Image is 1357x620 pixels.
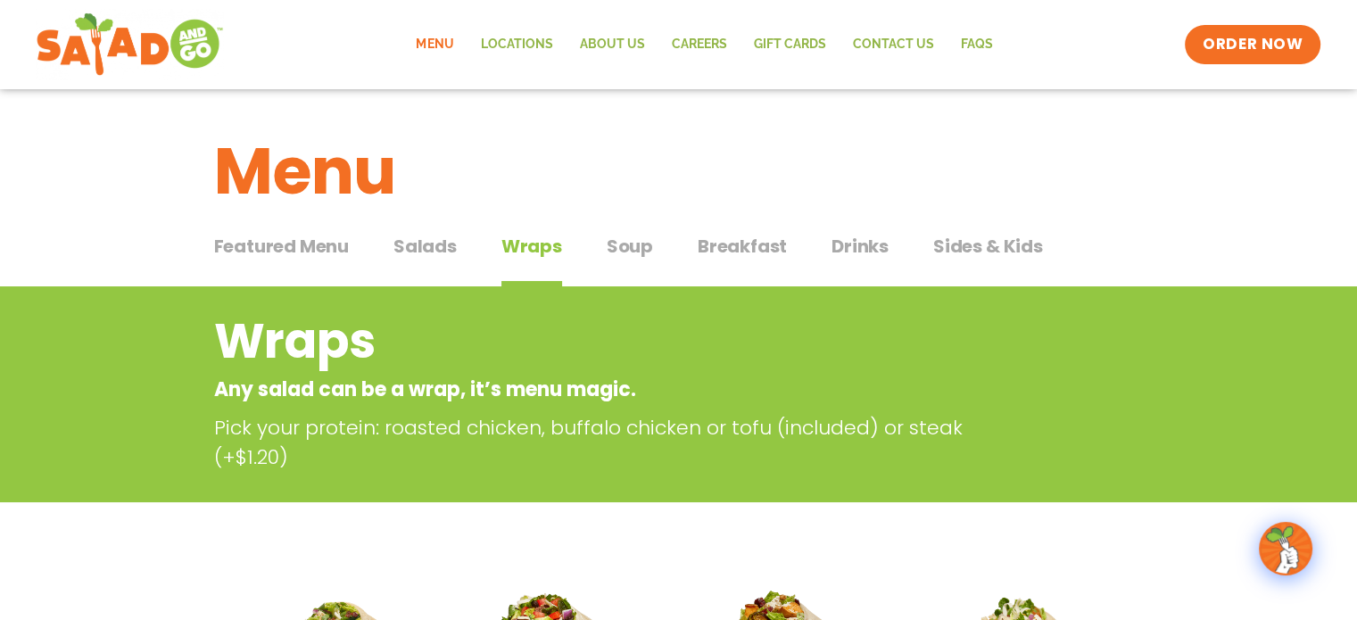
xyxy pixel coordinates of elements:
a: ORDER NOW [1185,25,1320,64]
div: Tabbed content [214,227,1144,287]
a: Contact Us [839,24,947,65]
span: Drinks [832,233,889,260]
nav: Menu [402,24,1005,65]
span: Soup [607,233,653,260]
span: Wraps [501,233,562,260]
span: Featured Menu [214,233,349,260]
a: Careers [658,24,740,65]
span: ORDER NOW [1203,34,1303,55]
img: new-SAG-logo-768×292 [36,9,224,80]
h1: Menu [214,123,1144,219]
a: FAQs [947,24,1005,65]
a: About Us [566,24,658,65]
span: Salads [393,233,457,260]
img: wpChatIcon [1261,524,1311,574]
h2: Wraps [214,305,1000,377]
span: Sides & Kids [933,233,1043,260]
p: Any salad can be a wrap, it’s menu magic. [214,375,1000,404]
a: Menu [402,24,467,65]
a: GIFT CARDS [740,24,839,65]
span: Breakfast [698,233,787,260]
p: Pick your protein: roasted chicken, buffalo chicken or tofu (included) or steak (+$1.20) [214,413,1008,472]
a: Locations [467,24,566,65]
